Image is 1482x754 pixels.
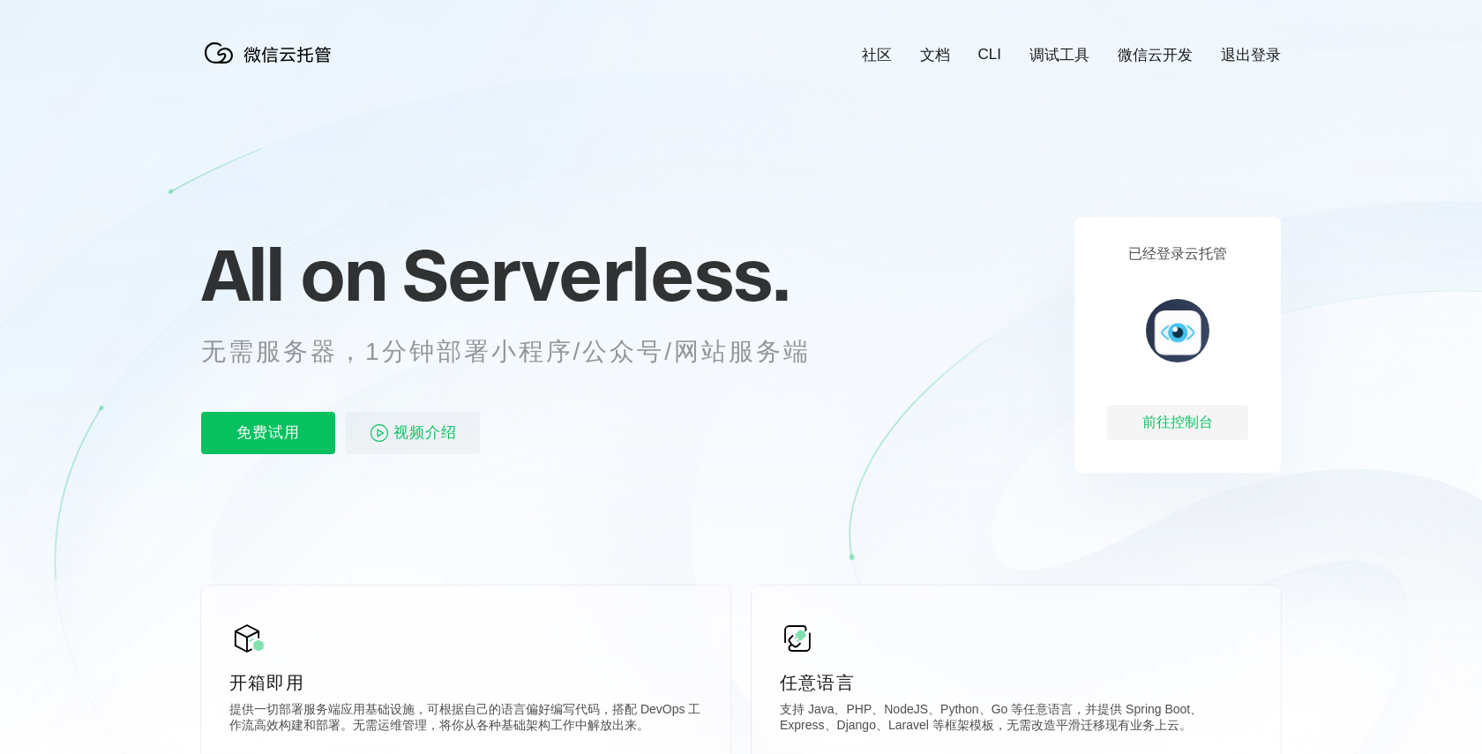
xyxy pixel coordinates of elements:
[201,334,843,370] p: 无需服务器，1分钟部署小程序/公众号/网站服务端
[201,412,335,454] p: 免费试用
[229,702,702,737] p: 提供一切部署服务端应用基础设施，可根据自己的语言偏好编写代码，搭配 DevOps 工作流高效构建和部署。无需运维管理，将你从各种基础架构工作中解放出来。
[369,422,390,444] img: video_play.svg
[402,230,790,318] span: Serverless.
[780,670,1253,695] p: 任意语言
[780,702,1253,737] p: 支持 Java、PHP、NodeJS、Python、Go 等任意语言，并提供 Spring Boot、Express、Django、Laravel 等框架模板，无需改造平滑迁移现有业务上云。
[201,35,342,71] img: 微信云托管
[1128,245,1227,264] p: 已经登录云托管
[1118,45,1193,65] a: 微信云开发
[201,58,342,73] a: 微信云托管
[862,45,892,65] a: 社区
[1221,45,1281,65] a: 退出登录
[978,46,1001,63] a: CLI
[1029,45,1089,65] a: 调试工具
[1107,405,1248,440] div: 前往控制台
[201,230,385,318] span: All on
[920,45,950,65] a: 文档
[393,412,457,454] span: 视频介绍
[229,670,702,695] p: 开箱即用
